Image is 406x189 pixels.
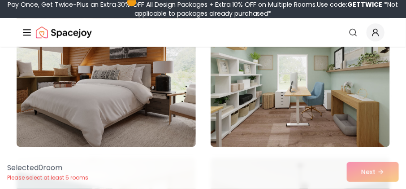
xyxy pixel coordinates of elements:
[36,23,92,41] a: Spacejoy
[36,23,92,41] img: Spacejoy Logo
[7,174,88,181] p: Please select at least 5 rooms
[7,163,88,173] p: Selected 0 room
[211,3,390,147] img: Room room-8
[22,18,384,47] nav: Global
[17,3,196,147] img: Room room-7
